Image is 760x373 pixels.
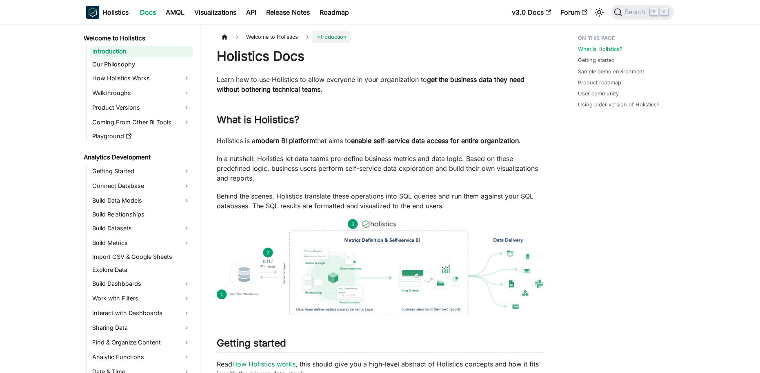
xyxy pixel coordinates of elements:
[217,31,545,43] nav: Breadcrumbs
[81,33,193,44] a: Welcome to Holistics
[315,6,354,19] a: Roadmap
[90,336,193,349] a: Find & Organize Content
[90,277,193,290] a: Build Dashboards
[660,8,668,15] kbd: K
[217,75,545,94] p: Learn how to use Holistics to allow everyone in your organization to .
[78,24,200,373] nav: Docs sidebar
[135,6,161,19] a: Docs
[217,219,545,315] img: How Holistics fits in your Data Stack
[102,7,129,17] b: Holistics
[261,6,315,19] a: Release Notes
[611,5,674,20] button: Search (Command+K)
[622,9,650,16] span: Search
[90,351,193,364] a: Analytic Functions
[242,31,302,43] span: Welcome to Holistics
[578,68,644,75] a: Sample demo environment
[90,46,193,57] a: Introduction
[507,6,556,19] a: v3.0 Docs
[351,137,519,145] strong: enable self-service data access for entire organization
[90,292,193,305] a: Work with Filters
[556,6,592,19] a: Forum
[90,130,193,142] a: Playground
[86,6,129,19] a: HolisticsHolistics
[232,360,296,368] a: How Holistics works
[90,165,193,178] a: Getting Started
[90,251,193,263] a: Import CSV & Google Sheets
[81,152,193,163] a: Analytics Development
[90,209,193,220] a: Build Relationships
[217,136,545,146] p: Holistics is a that aims to .
[217,31,232,43] a: Home page
[90,72,193,85] a: How Holistics Works
[578,101,660,108] a: Using older version of Holistics?
[90,236,193,249] a: Build Metrics
[90,264,193,276] a: Explore Data
[217,191,545,211] p: Behind the scenes, Holistics translate these operations into SQL queries and run them against you...
[90,321,193,334] a: Sharing Data
[90,194,193,207] a: Build Data Models
[241,6,261,19] a: API
[161,6,189,19] a: AMQL
[90,59,193,70] a: Our Philosophy
[217,114,545,129] h2: What is Holistics?
[312,31,351,43] span: Introduction
[217,154,545,183] p: In a nutshell: Holistics let data teams pre-define business metrics and data logic. Based on thes...
[189,6,241,19] a: Visualizations
[90,116,193,129] a: Coming From Other BI Tools
[90,307,193,320] a: Interact with Dashboards
[650,8,658,15] kbd: ⌘
[90,179,193,192] a: Connect Database
[578,56,615,64] a: Getting started
[593,6,606,19] button: Switch between dark and light mode (currently light mode)
[90,86,193,99] a: Walkthroughs
[217,337,545,353] h2: Getting started
[256,137,315,145] strong: modern BI platform
[578,45,622,53] a: What is Holistics?
[90,222,193,235] a: Build Datasets
[578,79,621,86] a: Product roadmap
[90,101,193,114] a: Product Versions
[217,48,545,64] h1: Holistics Docs
[578,90,619,97] a: User community
[86,6,99,19] img: Holistics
